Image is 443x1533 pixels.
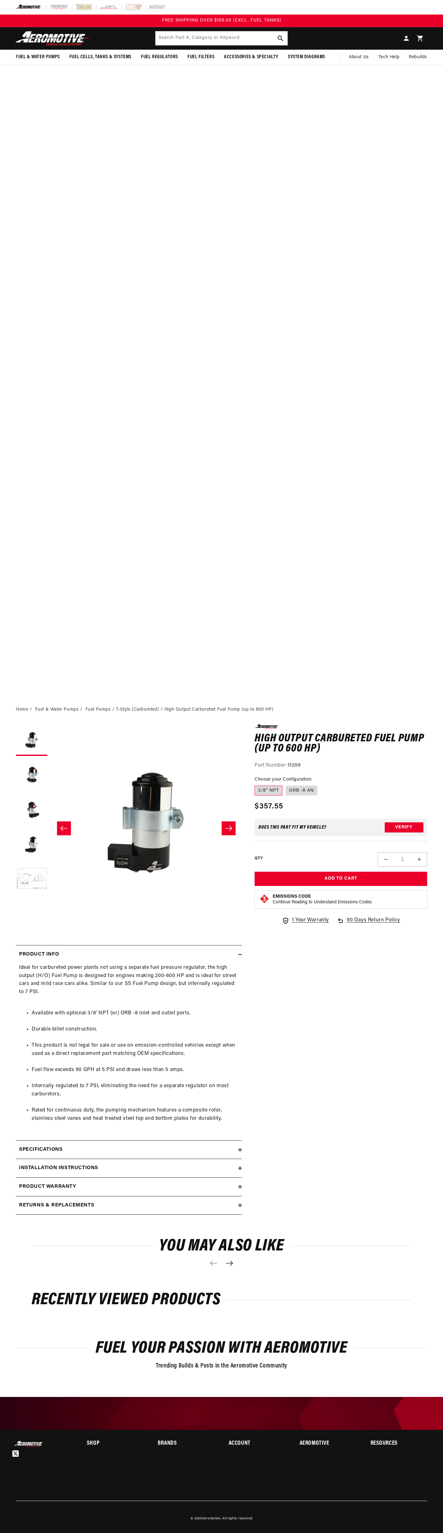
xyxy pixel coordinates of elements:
a: About Us [344,50,374,65]
span: 90 Days Return Policy [347,916,400,931]
summary: System Diagrams [283,50,330,65]
small: All rights reserved [222,1517,252,1520]
legend: Choose your Configuration: [255,776,313,783]
button: Slide right [222,821,236,835]
li: Available with optional 3/8' NPT (or) ORB -8 inlet and outlet ports. [32,1009,239,1018]
summary: Rebuilds [404,50,432,65]
a: Fuel Pumps [85,706,111,713]
h2: Specifications [19,1146,62,1154]
span: System Diagrams [288,54,325,60]
h2: Installation Instructions [19,1164,98,1172]
span: About Us [349,55,369,59]
label: QTY [255,856,263,861]
button: Load image 4 in gallery view [16,829,47,860]
label: ORB -8 AN [286,786,317,796]
li: Internally regulated to 7 PSI, eliminating the need for a separate regulator on most carburetors. [32,1082,239,1098]
img: Aeromotive [14,31,93,46]
nav: breadcrumbs [16,706,427,713]
a: 1 Year Warranty [282,916,329,925]
summary: Specifications [16,1141,242,1159]
span: Fuel Regulators [141,54,178,60]
li: Fuel flow exceeds 90 GPH at 5 PSI and draws less than 5 amps. [32,1066,239,1074]
summary: Installation Instructions [16,1159,242,1177]
button: Slide left [57,821,71,835]
summary: Tech Help [374,50,404,65]
summary: Resources [370,1441,427,1446]
summary: Shop [87,1441,143,1446]
span: Trending Builds & Posts in the Aeromotive Community [156,1363,287,1369]
a: 90 Days Return Policy [337,916,400,931]
span: Tech Help [378,54,399,61]
span: Accessories & Specialty [224,54,278,60]
label: 3/8" NPT [255,786,282,796]
button: Emissions CodeContinue Reading to Understand Emissions Codes [273,894,372,905]
span: Rebuilds [409,54,427,61]
summary: Returns & replacements [16,1196,242,1215]
input: Search Part #, Category or Keyword [155,31,288,45]
a: Fuel & Water Pumps [35,706,79,713]
summary: Accessories & Specialty [219,50,283,65]
button: Previous slide [207,1256,221,1270]
button: Load image 5 in gallery view [16,863,47,895]
span: Fuel & Water Pumps [16,54,60,60]
h1: High Output Carbureted Fuel Pump (up to 600 HP) [255,734,427,754]
summary: Account [229,1441,285,1446]
button: Load image 3 in gallery view [16,794,47,826]
button: Add to Cart [255,872,427,886]
li: Durable billet construction. [32,1025,239,1034]
div: Does This part fit My vehicle? [258,825,326,830]
img: Aeromotive [14,1441,45,1447]
span: Fuel Cells, Tanks & Systems [69,54,131,60]
summary: Fuel Regulators [136,50,183,65]
button: Load image 1 in gallery view [16,724,47,756]
h2: Fuel Your Passion with Aeromotive [16,1341,427,1356]
media-gallery: Gallery Viewer [16,724,242,932]
strong: Emissions Code [273,894,311,899]
div: Part Number: [255,762,427,770]
summary: Brands [158,1441,214,1446]
li: High Output Carbureted Fuel Pump (up to 600 HP) [164,706,274,713]
button: Search Part #, Category or Keyword [274,31,288,45]
button: Next slide [223,1256,237,1270]
span: $357.55 [255,801,283,812]
p: Continue Reading to Understand Emissions Codes [273,900,372,905]
summary: Fuel Cells, Tanks & Systems [65,50,136,65]
summary: Aeromotive [300,1441,356,1446]
summary: Product warranty [16,1178,242,1196]
a: Aeromotive [202,1517,220,1520]
summary: Fuel Filters [183,50,219,65]
li: Rated for continuous duty, the pumping mechanism features a composite rotor, stainless steel vane... [32,1106,239,1123]
span: 1 Year Warranty [292,916,329,925]
button: Load image 2 in gallery view [16,759,47,791]
h2: You may also like [32,1239,411,1254]
h2: Returns & replacements [19,1201,94,1210]
summary: Product Info [16,945,242,964]
summary: Fuel & Water Pumps [11,50,65,65]
h2: Product Info [19,950,59,959]
span: Fuel Filters [187,54,214,60]
button: Verify [385,822,423,832]
li: This product is not legal for sale or use on emission-controlled vehicles except when used as a d... [32,1042,239,1058]
a: Home [16,706,28,713]
strong: 11209 [288,763,301,768]
div: Ideal for carbureted power plants not using a separate fuel pressure regulator, the high output (... [16,964,242,1131]
span: FREE SHIPPING OVER $109.00 (EXCL. FUEL TANKS) [162,18,281,23]
h2: Recently Viewed Products [32,1293,411,1307]
h2: Product warranty [19,1183,76,1191]
li: T-Style (Carbureted) [116,706,164,713]
img: Emissions code [259,894,269,904]
small: © 2025 . [191,1517,221,1520]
